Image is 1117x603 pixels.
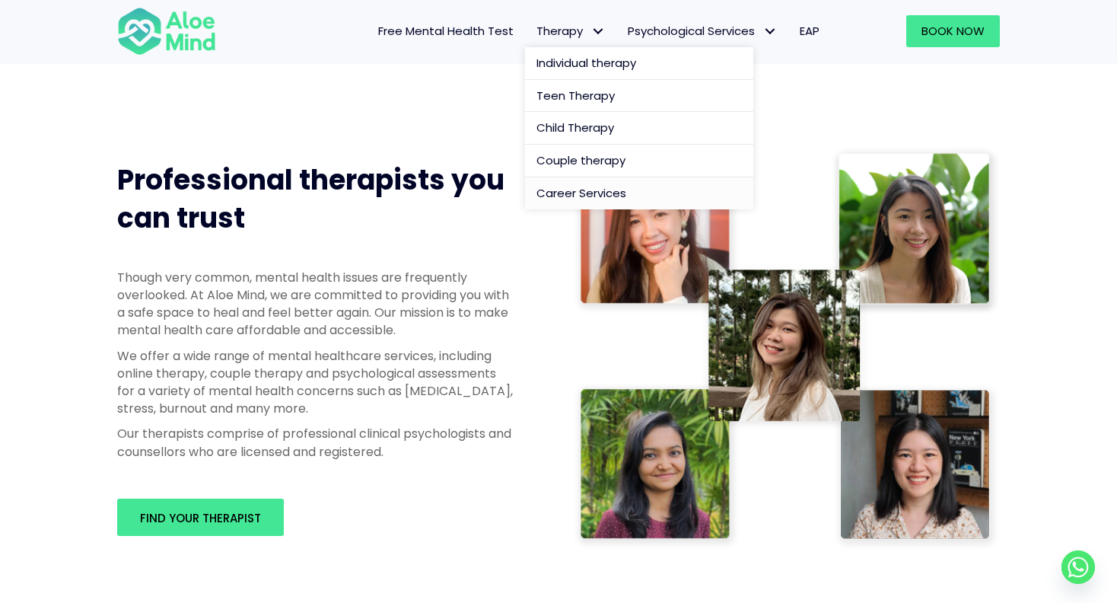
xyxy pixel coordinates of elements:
[525,15,616,47] a: TherapyTherapy: submenu
[117,499,284,536] a: Find your therapist
[574,146,1000,550] img: Therapist collage
[587,21,609,43] span: Therapy: submenu
[525,145,753,177] a: Couple therapy
[906,15,1000,47] a: Book Now
[616,15,788,47] a: Psychological ServicesPsychological Services: submenu
[117,347,513,418] p: We offer a wide range of mental healthcare services, including online therapy, couple therapy and...
[536,185,626,201] span: Career Services
[536,23,605,39] span: Therapy
[525,177,753,209] a: Career Services
[921,23,985,39] span: Book Now
[1061,550,1095,584] a: Whatsapp
[536,120,614,136] span: Child Therapy
[525,80,753,113] a: Teen Therapy
[759,21,781,43] span: Psychological Services: submenu
[378,23,514,39] span: Free Mental Health Test
[117,161,504,238] span: Professional therapists you can trust
[367,15,525,47] a: Free Mental Health Test
[117,425,513,460] p: Our therapists comprise of professional clinical psychologists and counsellors who are licensed a...
[800,23,819,39] span: EAP
[628,23,777,39] span: Psychological Services
[117,6,216,56] img: Aloe mind Logo
[788,15,831,47] a: EAP
[117,269,513,340] p: Though very common, mental health issues are frequently overlooked. At Aloe Mind, we are committe...
[525,47,753,80] a: Individual therapy
[536,55,636,71] span: Individual therapy
[536,152,625,168] span: Couple therapy
[236,15,831,47] nav: Menu
[525,112,753,145] a: Child Therapy
[536,88,615,104] span: Teen Therapy
[140,510,261,526] span: Find your therapist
